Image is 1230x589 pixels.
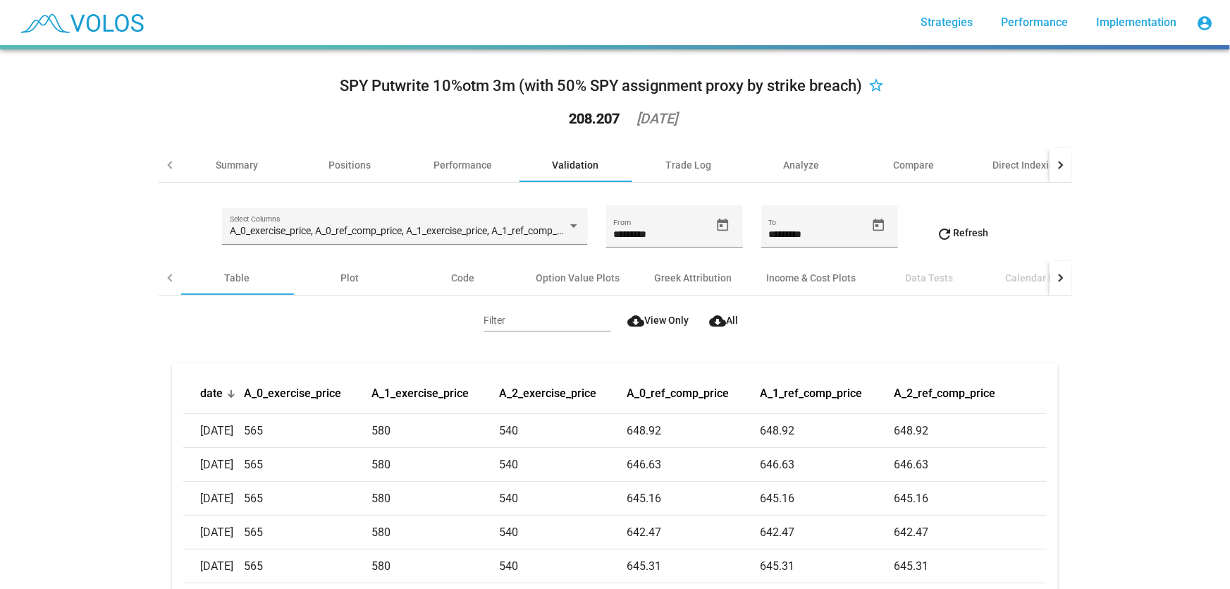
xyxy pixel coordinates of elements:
a: Performance [990,10,1079,35]
a: Strategies [909,10,984,35]
mat-icon: cloud_download [627,312,644,329]
div: [DATE] [637,111,678,126]
td: 580 [371,414,499,448]
td: 645.16 [894,482,1047,516]
span: All [709,315,738,326]
td: 565 [244,448,371,482]
td: [DATE] [183,448,244,482]
td: 540 [499,448,627,482]
button: Refresh [925,220,1000,245]
td: 642.47 [894,516,1047,549]
button: Change sorting for A_0_exercise_price [244,387,341,401]
div: Validation [553,158,599,172]
div: Income & Cost Plots [767,271,856,285]
button: View Only [616,308,693,333]
td: [DATE] [183,482,244,516]
td: 565 [244,549,371,583]
div: Positions [329,158,371,172]
div: Plot [341,271,359,285]
td: 642.47 [761,516,894,549]
td: 642.47 [627,516,760,549]
div: Table [225,271,250,285]
td: 645.31 [627,549,760,583]
div: Summary [216,158,259,172]
td: 580 [371,549,499,583]
button: Change sorting for A_1_exercise_price [371,387,469,401]
button: Change sorting for date [200,387,223,401]
td: 540 [499,516,627,549]
td: 540 [499,482,627,516]
button: Change sorting for A_0_ref_comp_price [627,387,729,401]
td: 646.63 [894,448,1047,482]
td: 580 [371,448,499,482]
td: 540 [499,414,627,448]
div: Calendar Events [1006,271,1079,285]
td: 645.31 [894,549,1047,583]
div: 208.207 [570,111,620,126]
td: 648.92 [894,414,1047,448]
span: Strategies [921,16,973,29]
button: Open calendar [711,213,735,238]
td: 580 [371,482,499,516]
div: Option Value Plots [536,271,620,285]
button: All [698,308,746,333]
span: Performance [1001,16,1068,29]
button: Open calendar [866,213,891,238]
td: 580 [371,516,499,549]
div: Code [451,271,474,285]
td: 646.63 [627,448,760,482]
td: 565 [244,482,371,516]
div: Performance [433,158,492,172]
td: 646.63 [761,448,894,482]
td: 565 [244,516,371,549]
span: A_0_exercise_price, A_0_ref_comp_price, A_1_exercise_price, A_1_ref_comp_price, A_2_exercise_pric... [230,225,754,236]
button: Change sorting for A_2_exercise_price [499,387,596,401]
td: [DATE] [183,549,244,583]
span: View Only [627,315,689,326]
td: [DATE] [183,414,244,448]
img: blue_transparent.png [11,5,151,40]
td: 648.92 [627,414,760,448]
div: Direct Indexing [993,158,1061,172]
div: Greek Attribution [655,271,732,285]
td: 565 [244,414,371,448]
td: 645.16 [627,482,760,516]
a: Implementation [1085,10,1188,35]
div: SPY Putwrite 10%otm 3m (with 50% SPY assignment proxy by strike breach) [340,75,862,97]
mat-icon: refresh [936,226,953,243]
span: Implementation [1096,16,1176,29]
td: 645.16 [761,482,894,516]
div: Trade Log [665,158,711,172]
button: Change sorting for A_1_ref_comp_price [761,387,863,401]
div: Data Tests [906,271,954,285]
td: 540 [499,549,627,583]
td: [DATE] [183,516,244,549]
td: 648.92 [761,414,894,448]
div: Compare [894,158,935,172]
span: Refresh [936,227,988,238]
mat-icon: account_circle [1196,15,1213,32]
mat-icon: star_border [868,78,885,95]
mat-icon: cloud_download [709,312,726,329]
div: Analyze [783,158,819,172]
td: 645.31 [761,549,894,583]
button: Change sorting for A_2_ref_comp_price [894,387,996,401]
